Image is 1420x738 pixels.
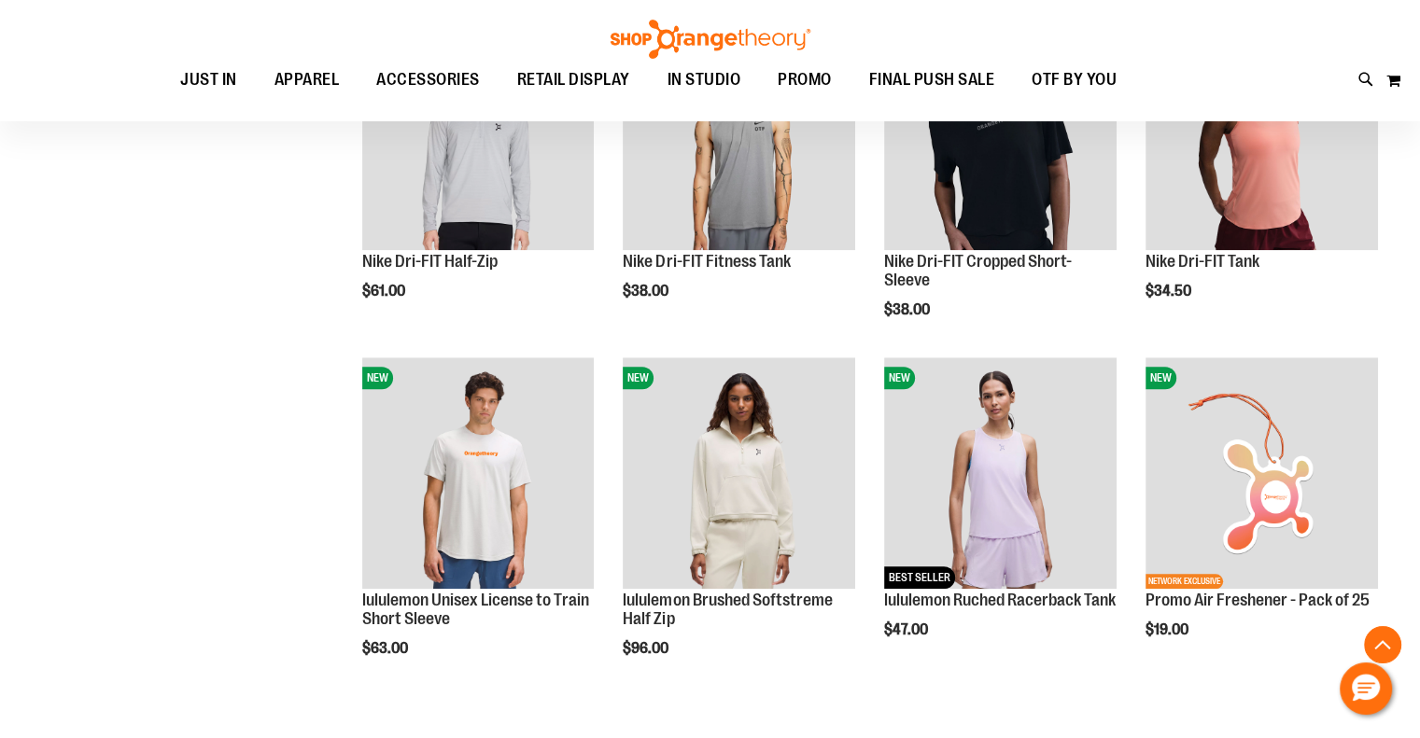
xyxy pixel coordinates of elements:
span: $34.50 [1146,283,1194,299]
a: Nike Dri-FIT Half-ZipNEW [362,19,595,254]
a: Nike Dri-FIT Cropped Short-Sleeve [884,252,1072,289]
img: Shop Orangetheory [608,20,813,59]
span: JUST IN [180,59,237,101]
img: lululemon Brushed Softstreme Half Zip [623,357,855,590]
span: NEW [362,367,393,389]
div: product [353,9,604,348]
a: lululemon Ruched Racerback Tank [884,591,1116,609]
span: NETWORK EXCLUSIVE [1146,574,1223,589]
a: lululemon Brushed Softstreme Half Zip [623,591,832,628]
span: IN STUDIO [668,59,741,101]
span: BEST SELLER [884,566,955,589]
div: product [613,348,865,704]
a: ACCESSORIES [358,59,499,102]
img: lululemon Ruched Racerback Tank [884,357,1117,590]
span: NEW [623,367,654,389]
span: APPAREL [274,59,340,101]
div: product [1136,9,1387,348]
span: $63.00 [362,640,411,657]
span: $61.00 [362,283,408,299]
a: Nike Dri-FIT Tank [1146,252,1259,271]
a: RETAIL DISPLAY [499,59,649,102]
span: $19.00 [1146,621,1191,638]
span: $47.00 [884,621,931,638]
a: PROMO [759,59,851,102]
span: FINAL PUSH SALE [869,59,995,101]
a: Nike Dri-FIT TankNEW [1146,19,1378,254]
span: $38.00 [884,301,933,318]
a: Nike Dri-FIT Half-Zip [362,252,498,271]
span: ACCESSORIES [376,59,480,101]
a: Promo Air Freshener - Pack of 25NEWNETWORK EXCLUSIVE [1146,357,1378,592]
span: $96.00 [623,640,671,657]
div: product [875,9,1126,366]
span: $38.00 [623,283,671,299]
a: IN STUDIO [649,59,760,102]
button: Back To Top [1364,626,1401,663]
span: PROMO [778,59,832,101]
button: Hello, have a question? Let’s chat. [1340,662,1392,715]
a: lululemon Unisex License to Train Short SleeveNEW [362,357,595,592]
a: FINAL PUSH SALE [851,59,1014,102]
span: NEW [884,367,915,389]
div: product [875,348,1126,687]
div: product [613,9,865,348]
div: product [353,348,604,704]
a: Promo Air Freshener - Pack of 25 [1146,591,1370,609]
a: APPAREL [256,59,359,102]
img: Promo Air Freshener - Pack of 25 [1146,357,1378,590]
a: Nike Dri-FIT Fitness Tank [623,252,790,271]
img: Nike Dri-FIT Cropped Short-Sleeve [884,19,1117,251]
a: lululemon Brushed Softstreme Half ZipNEW [623,357,855,592]
span: NEW [1146,367,1176,389]
a: JUST IN [162,59,256,101]
span: RETAIL DISPLAY [517,59,630,101]
img: Nike Dri-FIT Half-Zip [362,19,595,251]
img: Nike Dri-FIT Tank [1146,19,1378,251]
a: lululemon Ruched Racerback TankNEWBEST SELLER [884,357,1117,592]
a: Nike Dri-FIT Cropped Short-SleeveNEW [884,19,1117,254]
img: Nike Dri-FIT Fitness Tank [623,19,855,251]
a: OTF BY YOU [1013,59,1135,102]
img: lululemon Unisex License to Train Short Sleeve [362,357,595,590]
div: product [1136,348,1387,687]
span: OTF BY YOU [1032,59,1117,101]
a: lululemon Unisex License to Train Short Sleeve [362,591,589,628]
a: Nike Dri-FIT Fitness TankNEW [623,19,855,254]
